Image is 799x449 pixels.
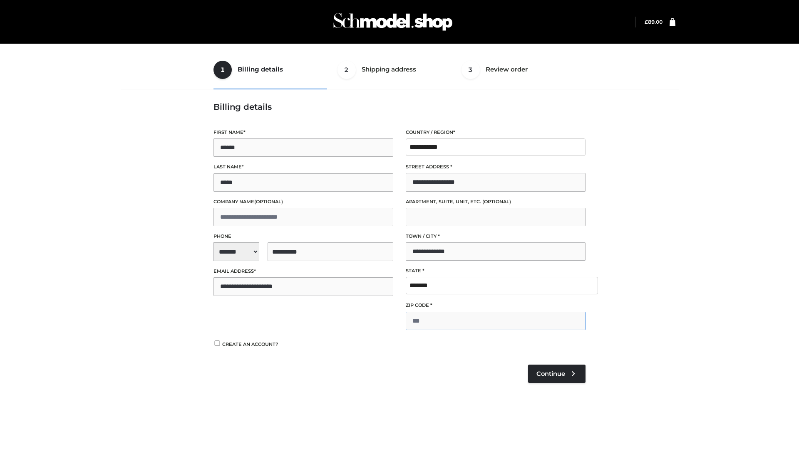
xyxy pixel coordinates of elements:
label: Company name [213,198,393,206]
img: Schmodel Admin 964 [330,5,455,38]
span: (optional) [254,199,283,205]
input: Create an account? [213,340,221,346]
label: Street address [406,163,586,171]
a: Continue [528,365,586,383]
h3: Billing details [213,102,586,112]
label: Town / City [406,232,586,240]
label: Phone [213,232,393,240]
label: Country / Region [406,128,586,136]
span: (optional) [482,199,511,205]
span: £ [645,19,648,25]
label: Email address [213,267,393,275]
label: First name [213,128,393,136]
span: Continue [536,370,565,377]
label: ZIP Code [406,301,586,309]
label: Last name [213,163,393,171]
bdi: 89.00 [645,19,663,25]
label: Apartment, suite, unit, etc. [406,198,586,206]
a: £89.00 [645,19,663,25]
label: State [406,267,586,275]
span: Create an account? [222,341,278,347]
